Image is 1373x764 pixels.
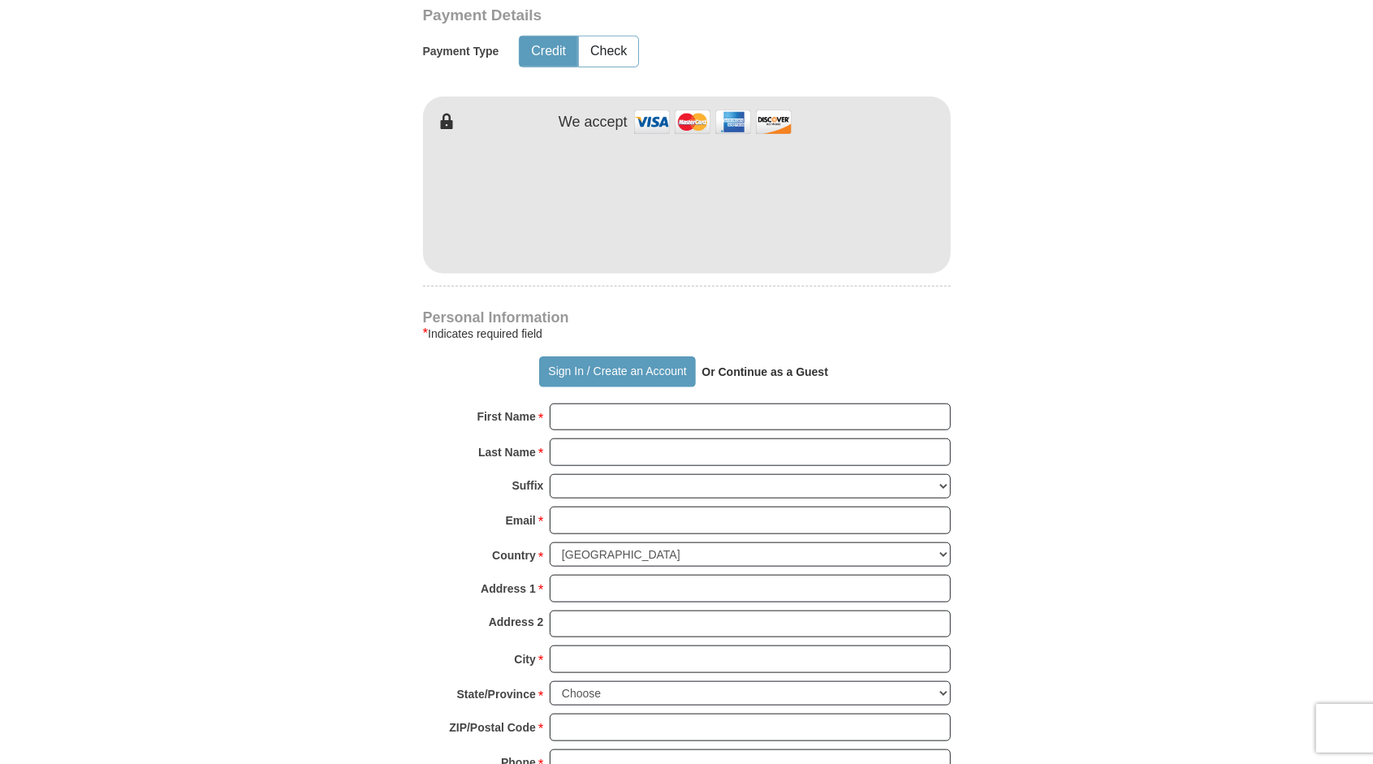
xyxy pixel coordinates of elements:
strong: Address 2 [489,611,544,633]
strong: Or Continue as a Guest [702,365,828,378]
button: Check [579,37,638,67]
strong: ZIP/Postal Code [449,716,536,739]
h4: We accept [559,114,628,132]
strong: Address 1 [481,577,536,600]
strong: City [514,648,535,671]
button: Credit [520,37,577,67]
strong: State/Province [457,683,536,706]
strong: Country [492,544,536,567]
strong: Last Name [478,441,536,464]
strong: First Name [477,405,536,428]
strong: Suffix [512,474,544,497]
h4: Personal Information [423,311,951,324]
h5: Payment Type [423,45,499,58]
img: credit cards accepted [632,105,794,140]
strong: Email [506,509,536,532]
button: Sign In / Create an Account [539,356,696,387]
h3: Payment Details [423,6,837,25]
div: Indicates required field [423,324,951,343]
